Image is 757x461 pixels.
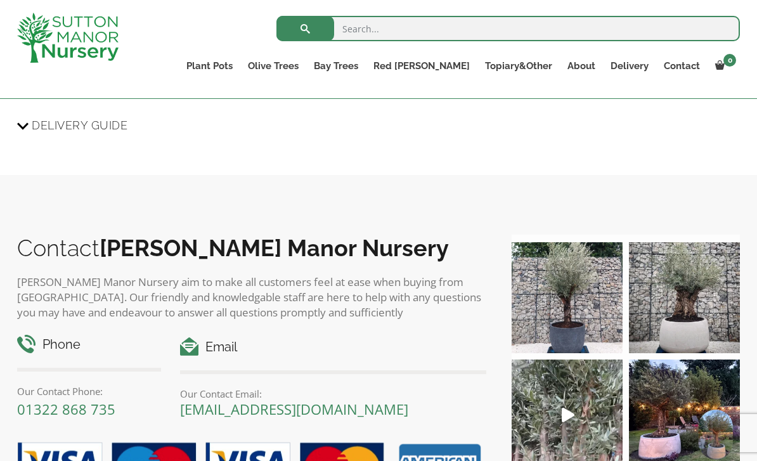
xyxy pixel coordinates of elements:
[179,57,240,75] a: Plant Pots
[17,275,486,320] p: [PERSON_NAME] Manor Nursery aim to make all customers feel at ease when buying from [GEOGRAPHIC_D...
[708,57,740,75] a: 0
[560,57,603,75] a: About
[17,235,486,261] h2: Contact
[100,235,449,261] b: [PERSON_NAME] Manor Nursery
[17,13,119,63] img: logo
[512,242,623,353] img: A beautiful multi-stem Spanish Olive tree potted in our luxurious fibre clay pots 😍😍
[656,57,708,75] a: Contact
[32,114,127,137] span: Delivery Guide
[306,57,366,75] a: Bay Trees
[562,408,574,422] svg: Play
[477,57,560,75] a: Topiary&Other
[603,57,656,75] a: Delivery
[276,16,740,41] input: Search...
[180,386,486,401] p: Our Contact Email:
[366,57,477,75] a: Red [PERSON_NAME]
[17,335,161,354] h4: Phone
[17,384,161,399] p: Our Contact Phone:
[240,57,306,75] a: Olive Trees
[17,399,115,419] a: 01322 868 735
[180,337,486,357] h4: Email
[629,242,740,353] img: Check out this beauty we potted at our nursery today ❤️‍🔥 A huge, ancient gnarled Olive tree plan...
[723,54,736,67] span: 0
[180,399,408,419] a: [EMAIL_ADDRESS][DOMAIN_NAME]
